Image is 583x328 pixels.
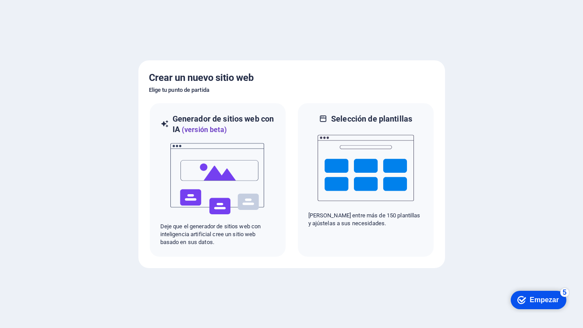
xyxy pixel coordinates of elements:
div: Selección de plantillas[PERSON_NAME] entre más de 150 plantillas y ajústelas a sus necesidades. [297,102,435,258]
font: Crear un nuevo sitio web [149,72,254,83]
font: Generador de sitios web con IA [173,114,274,134]
font: Empezar [23,10,53,17]
font: Elige tu punto de partida [149,87,209,93]
font: [PERSON_NAME] entre más de 150 plantillas y ajústelas a sus necesidades. [308,212,420,227]
div: Generador de sitios web con IA(versión beta)aiDeje que el generador de sitios web con inteligenci... [149,102,286,258]
font: (versión beta) [182,126,227,134]
font: Selección de plantillas [331,114,412,123]
font: 5 [57,2,60,10]
font: Deje que el generador de sitios web con inteligencia artificial cree un sitio web basado en sus d... [160,223,261,245]
div: Empezar Quedan 5 elementos, 0 % completado [4,4,60,23]
img: ai [170,135,266,223]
